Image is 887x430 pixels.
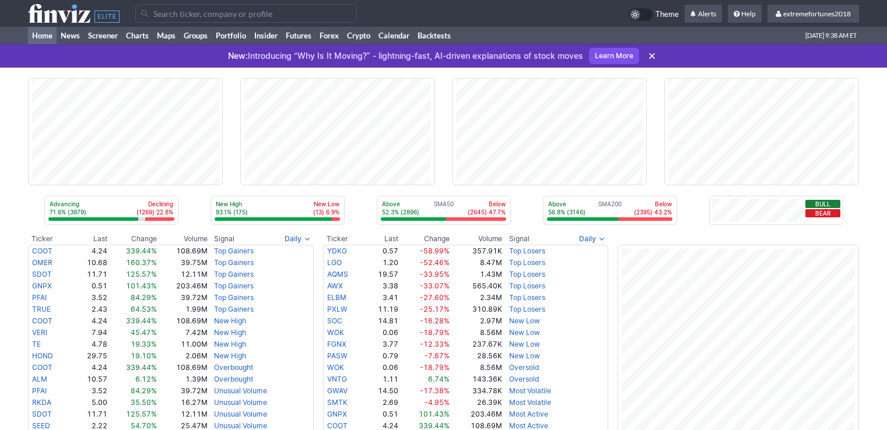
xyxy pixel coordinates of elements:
span: 160.37% [126,258,157,267]
a: AWX [327,281,343,290]
a: New Low [509,316,540,325]
a: WOK [327,363,344,372]
a: Top Gainers [214,246,254,255]
span: 339.44% [126,363,157,372]
th: Change [108,233,157,245]
a: VERI [32,328,47,337]
a: Top Losers [509,246,545,255]
span: Signal [509,234,530,244]
a: TRUE [32,305,51,313]
td: 19.57 [364,269,398,280]
td: 3.52 [68,292,108,304]
span: -52.46% [420,258,450,267]
a: New High [214,328,246,337]
td: 7.94 [68,327,108,339]
span: 6.74% [428,375,450,383]
a: COOT [32,316,52,325]
a: Unusual Volume [214,398,267,407]
p: (2645) 47.7% [468,208,506,216]
td: 3.38 [364,280,398,292]
td: 3.41 [364,292,398,304]
td: 2.06M [157,350,208,362]
a: Unusual Volume [214,421,267,430]
span: 339.44% [126,246,157,255]
a: Top Losers [509,293,545,302]
th: Ticker [323,233,364,245]
td: 26.39K [450,397,503,408]
span: 339.44% [419,421,450,430]
a: GWAV [327,386,348,395]
td: 108.69M [157,362,208,373]
a: News [57,27,84,44]
td: 1.20 [364,257,398,269]
td: 334.78K [450,385,503,397]
p: Above [548,200,586,208]
a: Forex [315,27,343,44]
a: Most Active [509,410,548,418]
a: Futures [282,27,315,44]
td: 12.11M [157,269,208,280]
button: Bear [805,209,840,217]
td: 4.78 [68,339,108,350]
td: 14.81 [364,315,398,327]
p: 52.3% (2896) [382,208,419,216]
a: Top Gainers [214,258,254,267]
td: 310.89K [450,304,503,315]
span: Theme [655,8,679,21]
td: 203.46M [450,408,503,420]
p: 56.8% (3146) [548,208,586,216]
p: (2395) 43.2% [634,208,672,216]
td: 0.06 [364,327,398,339]
span: -12.33% [420,340,450,348]
th: Change [399,233,450,245]
span: -27.60% [420,293,450,302]
a: Maps [153,27,180,44]
td: 3.77 [364,339,398,350]
a: PASW [327,351,348,360]
a: Most Volatile [509,386,551,395]
div: SMA50 [381,200,507,217]
th: Volume [157,233,208,245]
td: 0.79 [364,350,398,362]
p: Below [634,200,672,208]
p: (13) 6.9% [313,208,339,216]
td: 2.43 [68,304,108,315]
td: 1.11 [364,373,398,385]
td: 29.75 [68,350,108,362]
a: AQMS [327,270,348,279]
a: Alerts [685,5,722,23]
a: Top Losers [509,258,545,267]
a: Insider [250,27,282,44]
th: Last [68,233,108,245]
a: COOT [32,246,52,255]
a: PFAI [32,293,47,302]
a: Theme [629,8,679,21]
td: 10.68 [68,257,108,269]
td: 1.39M [157,373,208,385]
td: 357.91K [450,245,503,257]
td: 7.42M [157,327,208,339]
td: 3.52 [68,385,108,397]
td: 2.69 [364,397,398,408]
td: 237.67K [450,339,503,350]
span: 35.50% [131,398,157,407]
a: Top Losers [509,270,545,279]
span: 101.43% [419,410,450,418]
span: -4.95% [425,398,450,407]
td: 11.19 [364,304,398,315]
div: SMA200 [547,200,673,217]
span: -33.95% [420,270,450,279]
td: 108.69M [157,315,208,327]
a: New High [214,351,246,360]
a: New High [214,316,246,325]
a: VNTG [327,375,347,383]
a: Oversold [509,363,539,372]
p: (1269) 22.8% [136,208,173,216]
a: Backtests [413,27,455,44]
a: HOND [32,351,53,360]
td: 11.00M [157,339,208,350]
span: 19.33% [131,340,157,348]
p: Introducing “Why Is It Moving?” - lightning-fast, AI-driven explanations of stock moves [228,50,583,62]
a: Groups [180,27,212,44]
td: 2.34M [450,292,503,304]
